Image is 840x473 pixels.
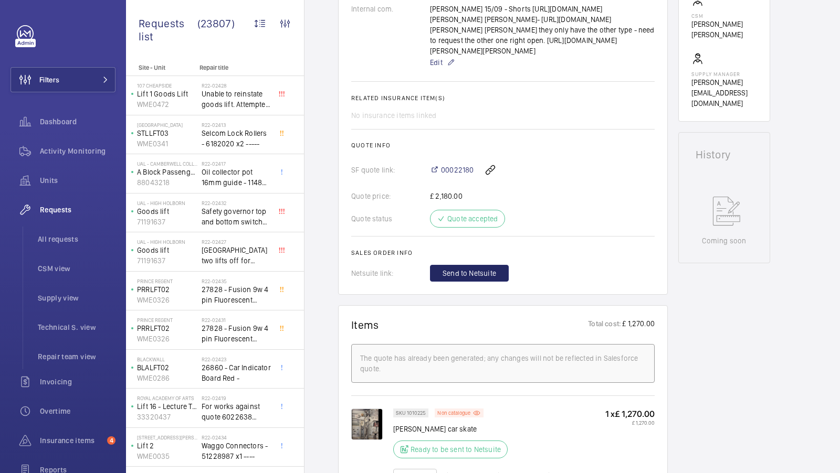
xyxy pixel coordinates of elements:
[137,89,197,99] p: Lift 1 Goods Lift
[202,362,271,383] span: 26860 - Car Indicator Board Red -
[441,165,474,175] span: 00022180
[202,245,271,266] span: [GEOGRAPHIC_DATA] two lifts off for safety governor rope switches at top and bottom. Immediate de...
[40,146,115,156] span: Activity Monitoring
[137,362,197,373] p: BLALFT02
[137,401,197,412] p: Lift 16 - Lecture Theater Disabled Lift ([PERSON_NAME]) ([GEOGRAPHIC_DATA] )
[10,67,115,92] button: Filters
[202,239,271,245] h2: R22-02427
[137,239,197,245] p: UAL - High Holborn
[137,167,197,177] p: A Block Passenger Lift 2 (B) L/H
[137,128,197,138] p: STLLFT03
[411,444,501,455] p: Ready to be sent to Netsuite
[443,268,496,278] span: Send to Netsuite
[202,356,271,362] h2: R22-02423
[202,89,271,110] span: Unable to reinstate goods lift. Attempted to swap control boards with PL2, no difference. Technic...
[40,116,115,127] span: Dashboard
[39,74,59,85] span: Filters
[137,200,197,206] p: UAL - High Holborn
[202,401,271,422] span: For works against quote 6022638 @£2197.00
[202,206,271,227] span: Safety governor top and bottom switches not working from an immediate defect. Lift passenger lift...
[137,245,197,255] p: Goods lift
[351,408,383,440] img: sRUFmjVyC2IaZattM8PODuzL3__weiYD_eBgn6fkew4msQ1z.png
[202,167,271,188] span: Oil collector pot 16mm guide - 11482 x2
[137,138,197,149] p: WME0341
[38,293,115,303] span: Supply view
[351,94,655,102] h2: Related insurance item(s)
[691,71,757,77] p: Supply manager
[137,440,197,451] p: Lift 2
[137,255,197,266] p: 71191637
[137,177,197,188] p: 88043218
[137,317,197,323] p: Prince Regent
[351,318,379,331] h1: Items
[691,13,757,19] p: CSM
[202,122,271,128] h2: R22-02413
[40,175,115,186] span: Units
[40,435,103,446] span: Insurance items
[605,420,655,426] p: £ 1,270.00
[202,323,271,344] span: 27828 - Fusion 9w 4 pin Fluorescent Lamp / Bulb - Used on Prince regent lift No2 car top test con...
[126,64,195,71] p: Site - Unit
[199,64,269,71] p: Repair title
[396,411,426,415] p: SKU 1010225
[137,373,197,383] p: WME0286
[137,395,197,401] p: royal academy of arts
[430,165,474,175] a: 00022180
[107,436,115,445] span: 4
[137,160,197,167] p: UAL - Camberwell College of Arts
[437,411,470,415] p: Non catalogue
[691,77,757,109] p: [PERSON_NAME][EMAIL_ADDRESS][DOMAIN_NAME]
[137,434,197,440] p: [STREET_ADDRESS][PERSON_NAME]
[696,149,753,160] h1: History
[351,249,655,256] h2: Sales order info
[202,317,271,323] h2: R22-02431
[202,440,271,461] span: Waggo Connectors - 51228987 x1 ----
[137,323,197,334] p: PRRLFT02
[137,278,197,284] p: Prince Regent
[430,265,509,282] button: Send to Netsuite
[137,295,197,305] p: WME0326
[38,322,115,332] span: Technical S. view
[430,57,443,68] span: Edit
[202,128,271,149] span: Selcom Lock Rollers - 6182020 x2 -----
[202,200,271,206] h2: R22-02432
[588,318,621,331] p: Total cost:
[137,217,197,227] p: 71191637
[360,353,646,374] div: The quote has already been generated; any changes will not be reflected in Salesforce quote.
[137,284,197,295] p: PRRLFT02
[38,351,115,362] span: Repair team view
[40,377,115,387] span: Invoicing
[393,424,514,434] p: [PERSON_NAME] car skate
[605,408,655,420] p: 1 x £ 1,270.00
[40,406,115,416] span: Overtime
[621,318,655,331] p: £ 1,270.00
[137,412,197,422] p: 33320437
[202,278,271,284] h2: R22-02435
[702,235,746,246] p: Coming soon
[137,334,197,344] p: WME0326
[38,263,115,274] span: CSM view
[40,205,115,215] span: Requests
[351,142,655,149] h2: Quote info
[38,234,115,244] span: All requests
[202,434,271,440] h2: R22-02434
[202,395,271,401] h2: R22-02419
[137,99,197,110] p: WME0472
[137,451,197,461] p: WME0035
[137,206,197,217] p: Goods lift
[202,82,271,89] h2: R22-02428
[137,82,197,89] p: 107 Cheapside
[137,122,197,128] p: [GEOGRAPHIC_DATA]
[139,17,197,43] span: Requests list
[691,19,757,40] p: [PERSON_NAME] [PERSON_NAME]
[202,160,271,167] h2: R22-02417
[202,284,271,305] span: 27828 - Fusion 9w 4 pin Fluorescent Lamp / Bulb - Used on Prince regent lift No2 car top test con...
[137,356,197,362] p: Blackwall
